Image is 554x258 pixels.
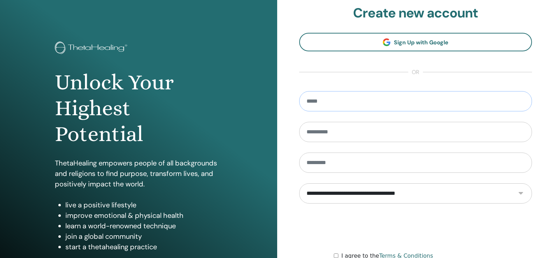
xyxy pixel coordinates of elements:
h1: Unlock Your Highest Potential [55,69,222,147]
li: live a positive lifestyle [65,200,222,210]
li: improve emotional & physical health [65,210,222,221]
p: ThetaHealing empowers people of all backgrounds and religions to find purpose, transform lives, a... [55,158,222,189]
a: Sign Up with Google [299,33,532,51]
iframe: reCAPTCHA [362,214,469,241]
li: join a global community [65,231,222,242]
h2: Create new account [299,5,532,21]
span: or [408,68,423,76]
li: learn a world-renowned technique [65,221,222,231]
li: start a thetahealing practice [65,242,222,252]
span: Sign Up with Google [394,39,448,46]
